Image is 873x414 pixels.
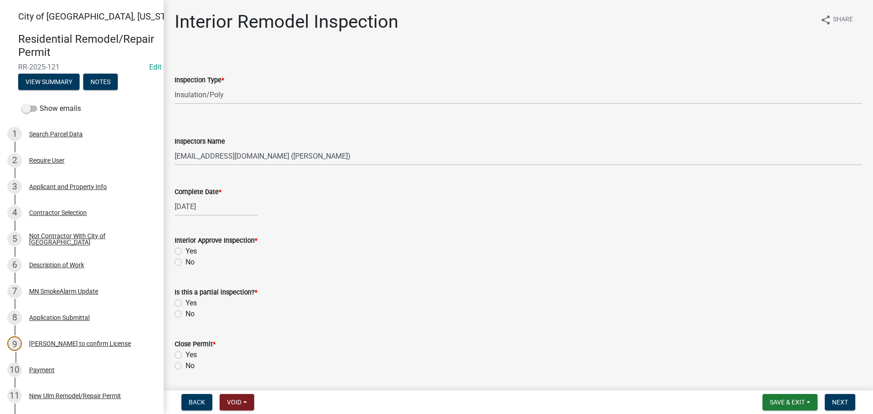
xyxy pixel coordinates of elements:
[7,258,22,272] div: 6
[7,205,22,220] div: 4
[820,15,831,25] i: share
[832,399,848,406] span: Next
[175,77,224,84] label: Inspection Type
[186,298,197,309] label: Yes
[7,284,22,299] div: 7
[83,79,118,86] wm-modal-confirm: Notes
[825,394,855,410] button: Next
[189,399,205,406] span: Back
[149,63,161,71] wm-modal-confirm: Edit Application Number
[175,289,257,296] label: Is this a partial inspection?
[181,394,212,410] button: Back
[29,393,121,399] div: New Ulm Remodel/Repair Permit
[29,288,98,294] div: MN SmokeAlarm Update
[7,336,22,351] div: 9
[29,314,90,321] div: Application Submittal
[7,180,22,194] div: 3
[227,399,241,406] span: Void
[29,209,87,216] div: Contractor Selection
[186,309,195,319] label: No
[813,11,860,29] button: shareShare
[29,367,55,373] div: Payment
[7,127,22,141] div: 1
[186,246,197,257] label: Yes
[29,131,83,137] div: Search Parcel Data
[7,389,22,403] div: 11
[186,360,195,371] label: No
[186,257,195,268] label: No
[83,74,118,90] button: Notes
[763,394,818,410] button: Save & Exit
[7,232,22,246] div: 5
[18,79,80,86] wm-modal-confirm: Summary
[29,157,65,164] div: Require User
[149,63,161,71] a: Edit
[18,33,156,59] h4: Residential Remodel/Repair Permit
[175,197,258,216] input: mm/dd/yyyy
[29,340,131,347] div: [PERSON_NAME] to confirm License
[833,15,853,25] span: Share
[175,139,225,145] label: Inspectors Name
[175,341,216,348] label: Close Permit
[175,11,398,33] h1: Interior Remodel Inspection
[22,103,81,114] label: Show emails
[18,63,145,71] span: RR-2025-121
[29,184,107,190] div: Applicant and Property Info
[29,262,84,268] div: Description of Work
[29,233,149,245] div: Not Contractor With City of [GEOGRAPHIC_DATA]
[175,238,257,244] label: Interior Approve Inspection
[7,310,22,325] div: 8
[7,363,22,377] div: 10
[18,11,184,22] span: City of [GEOGRAPHIC_DATA], [US_STATE]
[770,399,805,406] span: Save & Exit
[7,153,22,168] div: 2
[175,189,221,195] label: Complete Date
[18,74,80,90] button: View Summary
[220,394,254,410] button: Void
[186,349,197,360] label: Yes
